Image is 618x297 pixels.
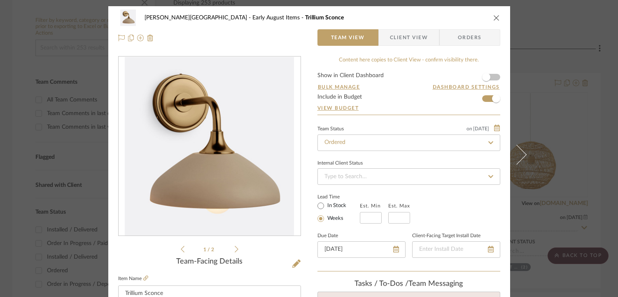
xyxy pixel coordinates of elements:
div: Internal Client Status [317,161,363,165]
label: Lead Time [317,193,360,200]
label: Est. Min [360,203,381,209]
span: on [466,126,472,131]
mat-radio-group: Select item type [317,200,360,224]
span: 1 [203,247,208,252]
a: View Budget [317,105,500,111]
span: Tasks / To-Dos / [354,280,408,288]
label: Item Name [118,275,148,282]
span: Trillium Sconce [305,15,344,21]
span: Orders [449,29,491,46]
div: Team Status [317,127,344,131]
img: 63b8c203-d226-4534-ae5e-1870082d6df6_436x436.jpg [125,57,294,236]
input: Type to Search… [317,134,500,151]
label: Due Date [317,234,338,238]
div: Content here copies to Client View - confirm visibility there. [317,56,500,64]
label: Weeks [326,215,343,222]
span: Early August Items [252,15,305,21]
img: Remove from project [147,35,154,41]
span: / [208,247,211,252]
span: [PERSON_NAME][GEOGRAPHIC_DATA] [145,15,252,21]
label: Est. Max [388,203,410,209]
input: Enter Install Date [412,241,500,258]
span: 2 [211,247,215,252]
label: In Stock [326,202,346,210]
div: Team-Facing Details [118,257,301,266]
button: Bulk Manage [317,83,361,91]
span: Client View [390,29,428,46]
button: close [493,14,500,21]
div: team Messaging [317,280,500,289]
span: [DATE] [472,126,490,132]
button: Dashboard Settings [432,83,500,91]
span: Team View [331,29,365,46]
img: 63b8c203-d226-4534-ae5e-1870082d6df6_48x40.jpg [118,9,138,26]
label: Client-Facing Target Install Date [412,234,480,238]
input: Type to Search… [317,168,500,185]
input: Enter Due Date [317,241,406,258]
div: 0 [119,57,301,236]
